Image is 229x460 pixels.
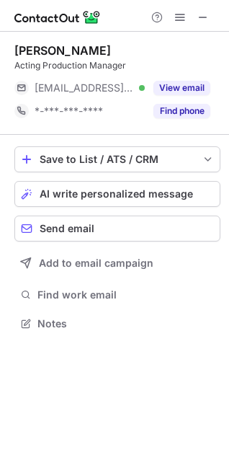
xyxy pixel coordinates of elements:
button: Send email [14,216,220,242]
div: Acting Production Manager [14,59,220,72]
img: ContactOut v5.3.10 [14,9,101,26]
button: Find work email [14,285,220,305]
span: Add to email campaign [39,257,153,269]
button: save-profile-one-click [14,146,220,172]
span: Notes [37,317,215,330]
span: AI write personalized message [40,188,193,200]
button: Reveal Button [153,104,210,118]
button: Notes [14,314,220,334]
div: Save to List / ATS / CRM [40,154,195,165]
span: [EMAIL_ADDRESS][DOMAIN_NAME] [35,81,134,94]
button: Add to email campaign [14,250,220,276]
button: Reveal Button [153,81,210,95]
span: Find work email [37,288,215,301]
div: [PERSON_NAME] [14,43,111,58]
button: AI write personalized message [14,181,220,207]
span: Send email [40,223,94,234]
